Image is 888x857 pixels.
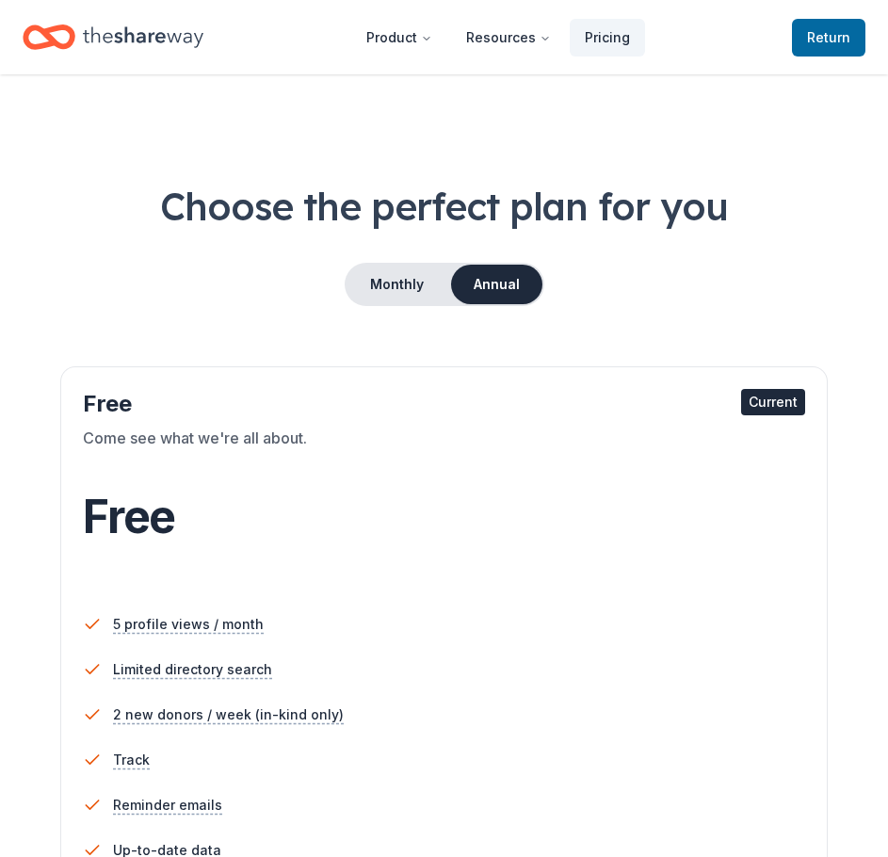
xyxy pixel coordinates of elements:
div: Come see what we're all about. [83,427,805,479]
span: 5 profile views / month [113,613,264,636]
a: Pricing [570,19,645,57]
button: Monthly [347,265,447,304]
h1: Choose the perfect plan for you [23,180,865,233]
span: Limited directory search [113,658,272,681]
span: Return [807,26,850,49]
div: Free [83,389,805,419]
span: Reminder emails [113,794,222,817]
span: Free [83,489,175,544]
button: Annual [451,265,542,304]
span: 2 new donors / week (in-kind only) [113,703,344,726]
button: Product [351,19,447,57]
nav: Main [351,15,645,59]
a: Return [792,19,865,57]
div: Current [741,389,805,415]
span: Track [113,749,150,771]
button: Resources [451,19,566,57]
a: Home [23,15,203,59]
